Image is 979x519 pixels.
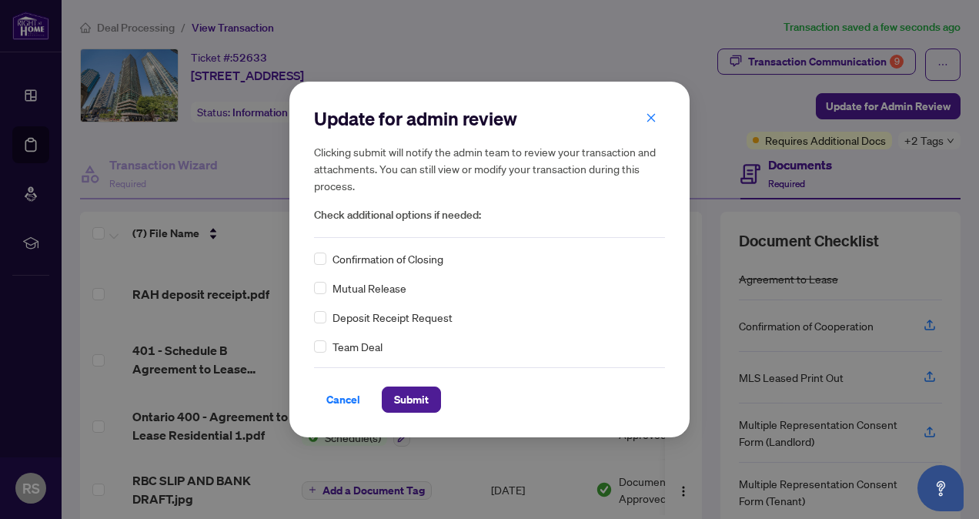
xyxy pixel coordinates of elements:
[394,387,429,412] span: Submit
[314,387,373,413] button: Cancel
[332,338,383,355] span: Team Deal
[314,106,665,131] h2: Update for admin review
[314,206,665,224] span: Check additional options if needed:
[326,387,360,412] span: Cancel
[382,387,441,413] button: Submit
[332,250,443,267] span: Confirmation of Closing
[314,143,665,194] h5: Clicking submit will notify the admin team to review your transaction and attachments. You can st...
[332,280,406,296] span: Mutual Release
[646,112,657,123] span: close
[917,465,964,511] button: Open asap
[332,309,453,326] span: Deposit Receipt Request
